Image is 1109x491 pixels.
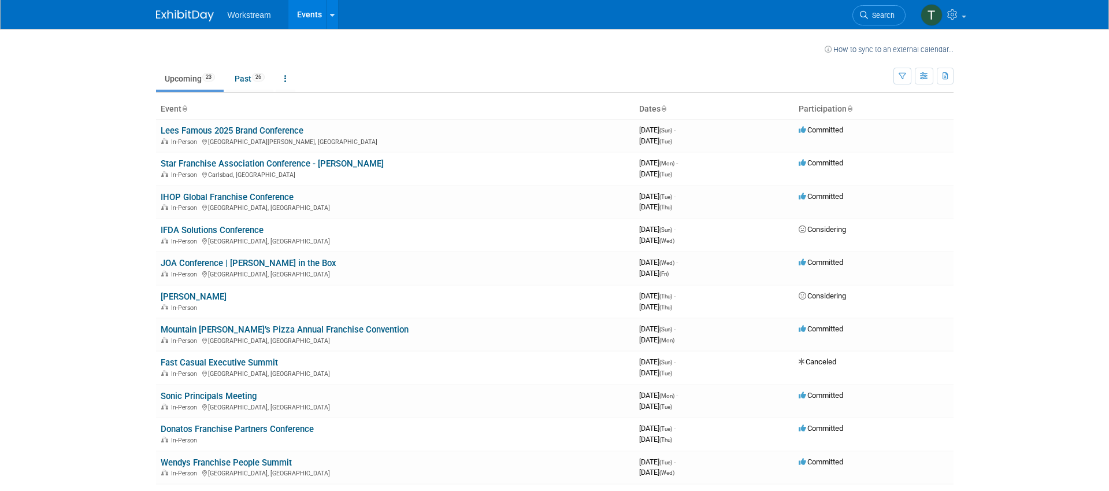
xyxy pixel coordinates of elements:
span: Committed [799,424,843,433]
span: Committed [799,192,843,201]
span: (Sun) [659,227,672,233]
th: Dates [635,99,794,119]
span: Committed [799,457,843,466]
span: [DATE] [639,269,669,278]
span: [DATE] [639,324,676,333]
span: - [674,357,676,366]
span: [DATE] [639,158,678,167]
div: [GEOGRAPHIC_DATA], [GEOGRAPHIC_DATA] [161,402,630,411]
span: Workstream [228,10,271,20]
span: (Mon) [659,393,674,399]
a: Search [852,5,906,25]
span: [DATE] [639,424,676,433]
a: Fast Casual Executive Summit [161,357,278,368]
a: Wendys Franchise People Summit [161,457,292,468]
img: In-Person Event [161,337,168,343]
span: Committed [799,391,843,400]
span: In-Person [171,470,201,477]
a: Upcoming23 [156,68,224,90]
span: (Tue) [659,370,672,376]
span: (Sun) [659,127,672,134]
span: (Tue) [659,194,672,200]
span: Considering [799,225,846,234]
span: [DATE] [639,136,672,145]
div: [GEOGRAPHIC_DATA], [GEOGRAPHIC_DATA] [161,468,630,477]
div: [GEOGRAPHIC_DATA], [GEOGRAPHIC_DATA] [161,269,630,278]
span: [DATE] [639,468,674,477]
span: In-Person [171,370,201,378]
img: In-Person Event [161,404,168,409]
span: - [674,457,676,466]
a: Sort by Start Date [661,104,666,113]
img: In-Person Event [161,304,168,310]
span: In-Person [171,171,201,179]
div: [GEOGRAPHIC_DATA], [GEOGRAPHIC_DATA] [161,335,630,345]
span: [DATE] [639,291,676,300]
span: [DATE] [639,391,678,400]
span: [DATE] [639,368,672,377]
span: [DATE] [639,169,672,178]
img: In-Person Event [161,437,168,442]
span: (Sun) [659,359,672,366]
div: [GEOGRAPHIC_DATA], [GEOGRAPHIC_DATA] [161,202,630,212]
a: Star Franchise Association Conference - [PERSON_NAME] [161,158,384,169]
span: - [674,192,676,201]
span: Committed [799,158,843,167]
span: Considering [799,291,846,300]
span: In-Person [171,204,201,212]
span: In-Person [171,337,201,345]
span: [DATE] [639,302,672,311]
span: (Tue) [659,404,672,410]
span: Committed [799,324,843,333]
span: - [676,258,678,267]
span: (Wed) [659,470,674,476]
a: Sort by Participation Type [847,104,852,113]
span: (Fri) [659,271,669,277]
span: [DATE] [639,225,676,234]
span: In-Person [171,138,201,146]
span: (Sun) [659,326,672,333]
span: Committed [799,258,843,267]
img: In-Person Event [161,238,168,243]
span: [DATE] [639,357,676,366]
img: In-Person Event [161,271,168,276]
a: Sonic Principals Meeting [161,391,257,401]
span: (Thu) [659,437,672,443]
span: [DATE] [639,457,676,466]
span: (Tue) [659,138,672,145]
span: (Wed) [659,238,674,244]
span: In-Person [171,271,201,278]
span: - [674,324,676,333]
div: [GEOGRAPHIC_DATA], [GEOGRAPHIC_DATA] [161,368,630,378]
span: [DATE] [639,192,676,201]
img: In-Person Event [161,171,168,177]
span: - [676,391,678,400]
span: (Thu) [659,204,672,211]
span: (Thu) [659,293,672,300]
span: [DATE] [639,202,672,211]
img: In-Person Event [161,204,168,210]
span: In-Person [171,238,201,245]
div: Carlsbad, [GEOGRAPHIC_DATA] [161,169,630,179]
span: - [674,125,676,134]
a: Mountain [PERSON_NAME]’s Pizza Annual Franchise Convention [161,324,409,335]
span: Search [868,11,895,20]
img: In-Person Event [161,138,168,144]
img: ExhibitDay [156,10,214,21]
img: In-Person Event [161,370,168,376]
span: [DATE] [639,335,674,344]
img: Tanner Michaelis [921,4,943,26]
img: In-Person Event [161,470,168,475]
a: Lees Famous 2025 Brand Conference [161,125,303,136]
a: [PERSON_NAME] [161,291,227,302]
span: (Tue) [659,426,672,432]
a: How to sync to an external calendar... [825,45,954,54]
div: [GEOGRAPHIC_DATA], [GEOGRAPHIC_DATA] [161,236,630,245]
span: In-Person [171,437,201,444]
span: - [674,291,676,300]
span: [DATE] [639,236,674,245]
span: In-Person [171,304,201,312]
span: - [674,225,676,234]
a: IFDA Solutions Conference [161,225,264,235]
span: (Wed) [659,260,674,266]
